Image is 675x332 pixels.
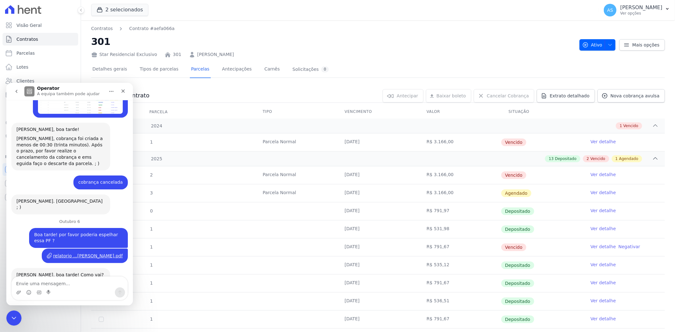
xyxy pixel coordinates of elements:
span: 1 [620,123,622,129]
span: Vencido [623,123,638,129]
td: [DATE] [337,310,419,328]
td: R$ 791,67 [419,274,501,292]
th: Valor [419,105,501,119]
iframe: Intercom live chat [6,310,22,326]
a: Parcelas [190,61,211,78]
a: Detalhes gerais [91,61,128,78]
span: 1 [149,317,153,322]
span: Vencido [501,243,526,251]
a: Ver detalhe [591,298,616,304]
a: 301 [173,51,181,58]
a: Solicitações0 [291,61,330,78]
input: Só é possível selecionar pagamentos em aberto [99,317,104,322]
span: Depositado [501,207,534,215]
div: relatorio ...[PERSON_NAME].pdf [47,170,116,176]
span: Vencido [590,156,605,162]
div: Outubro 6 [5,137,122,145]
td: [DATE] [337,238,419,256]
td: R$ 791,97 [419,202,501,220]
a: [PERSON_NAME] [197,51,234,58]
td: R$ 531,98 [419,220,501,238]
span: 1 [149,298,153,304]
a: Nova cobrança avulsa [597,89,665,102]
td: R$ 3.166,00 [419,166,501,184]
div: [PERSON_NAME]. [GEOGRAPHIC_DATA] ; ) [5,112,104,132]
p: Ver opções [620,11,662,16]
a: Ver detalhe [591,280,616,286]
td: [DATE] [337,166,419,184]
span: Depositado [501,261,534,269]
td: R$ 536,51 [419,292,501,310]
div: Andreza diz… [5,166,122,185]
a: Ver detalhe [591,207,616,214]
span: Agendado [501,189,531,197]
a: Conta Hent [3,177,78,190]
div: Parcela [142,106,175,118]
span: 2 [149,172,153,177]
a: Antecipações [221,61,253,78]
textarea: Envie uma mensagem... [5,194,121,205]
span: Agendado [619,156,638,162]
div: [PERSON_NAME]. [GEOGRAPHIC_DATA] ; ) [10,115,99,128]
a: Contratos [3,33,78,46]
span: 1 [149,226,153,231]
th: Situação [501,105,583,119]
div: [PERSON_NAME], boa tarde! Como vai?[PERSON_NAME], prontinho. Dado o comando para espelhamento. ;) [5,185,104,215]
nav: Breadcrumb [91,25,175,32]
a: Crédito [3,116,78,129]
h2: 301 [91,34,574,49]
span: Vencido [501,171,526,179]
span: Ativo [582,39,603,51]
td: [DATE] [337,202,419,220]
a: Ver detalhe [591,189,616,196]
td: R$ 3.166,00 [419,133,501,151]
a: Carnês [263,61,281,78]
div: [PERSON_NAME], boa tarde![PERSON_NAME], cobrança foi criada a menos de 00:30 (trinta minutos). Ap... [5,40,104,88]
a: Tipos de parcelas [139,61,180,78]
div: Plataformas [5,153,76,161]
div: Star Residencial Exclusivo [91,51,157,58]
td: R$ 535,12 [419,256,501,274]
span: 13 [549,156,553,162]
span: 2024 [151,123,162,129]
div: Adriane diz… [5,185,122,220]
a: Transferências [3,102,78,115]
td: [DATE] [337,292,419,310]
td: [DATE] [337,184,419,202]
td: [DATE] [337,274,419,292]
th: Tipo [255,105,337,119]
button: Ativo [579,39,616,51]
a: Ver detalhe [591,243,616,250]
span: Extrato detalhado [550,93,590,99]
div: [PERSON_NAME], boa tarde! Como vai? [10,189,99,195]
a: Lotes [3,61,78,73]
td: [DATE] [337,133,419,151]
div: cobrança cancelada [72,96,116,103]
div: [PERSON_NAME], boa tarde! [10,44,99,50]
span: 1 [149,244,153,249]
a: Contratos [91,25,113,32]
td: Parcela Normal [255,184,337,202]
span: AS [607,8,613,12]
a: Extrato detalhado [537,89,595,102]
a: Ver detalhe [591,261,616,268]
span: Depositado [501,225,534,233]
div: Adriane diz… [5,112,122,137]
a: Parcelas [3,47,78,59]
span: 0 [149,208,153,213]
span: Contratos [16,36,38,42]
a: Recebíveis [3,163,78,176]
button: Seletor de Gif [30,207,35,212]
span: Mais opções [632,42,659,48]
td: [DATE] [337,220,419,238]
td: R$ 791,67 [419,310,501,328]
div: relatorio ...[PERSON_NAME].pdf [35,166,122,180]
nav: Breadcrumb [91,25,574,32]
button: Carregar anexo [10,207,15,212]
a: Contrato #aefa066a [129,25,174,32]
td: Parcela Normal [255,166,337,184]
span: 1 [149,139,153,144]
